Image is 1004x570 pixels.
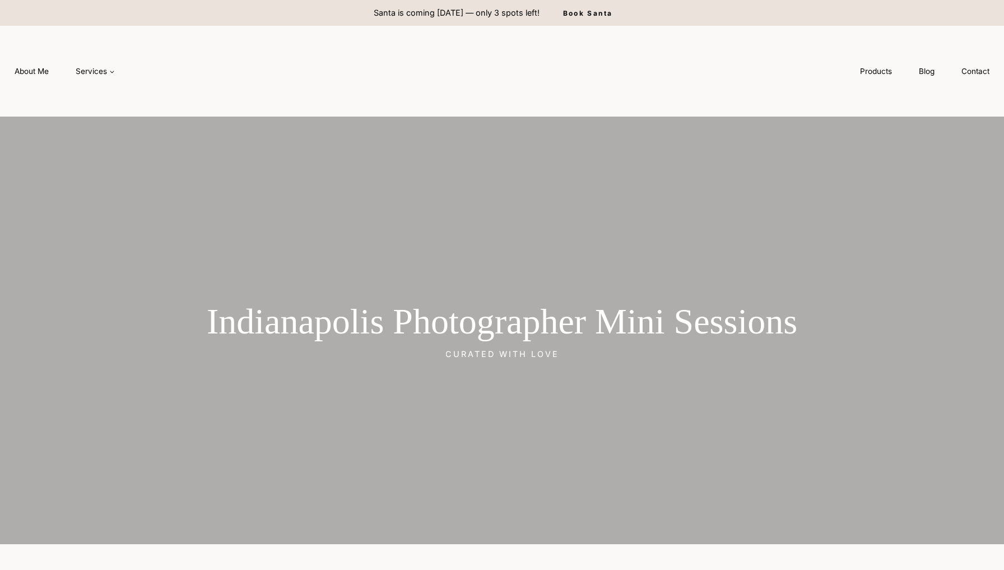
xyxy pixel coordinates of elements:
[1,61,128,82] nav: Primary
[376,48,628,95] img: aleah gregory logo
[948,61,1003,82] a: Contact
[188,348,816,360] p: CURATED WITH LOVE
[1,61,62,82] a: About Me
[905,61,948,82] a: Blog
[207,302,797,341] a: Indianapolis Photographer Mini Sessions
[374,7,540,19] p: Santa is coming [DATE] — only 3 spots left!
[76,66,115,77] span: Services
[847,61,1003,82] nav: Secondary
[847,61,905,82] a: Products
[62,61,128,82] a: Services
